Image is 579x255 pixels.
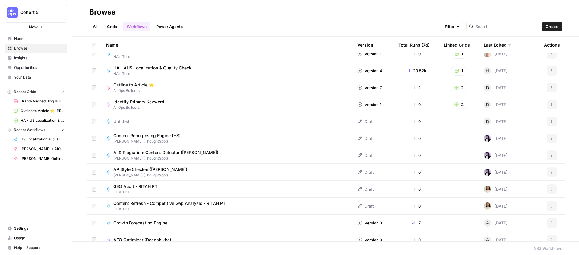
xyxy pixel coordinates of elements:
[21,108,65,114] span: Outline to Article ⭐️ [PERSON_NAME]
[113,173,192,178] span: [PERSON_NAME] (ThoughtSpot)
[113,166,187,173] span: AP Style Checker ([PERSON_NAME])
[5,44,67,53] a: Browse
[113,220,167,226] span: Growth Forecasting Engine
[484,118,508,125] div: [DATE]
[14,65,65,70] span: Opportunities
[484,67,508,74] div: [DATE]
[398,152,434,158] div: 0
[113,88,159,93] span: AirOps Builders
[11,154,67,163] a: [PERSON_NAME] Outline to Article ⭐️
[5,87,67,96] button: Recent Grids
[5,233,67,243] a: Usage
[21,98,65,104] span: Brand-Aligned Blog Builder ([PERSON_NAME])
[106,99,348,110] a: Identify Primary KeywordAirOps Builders
[486,85,489,91] span: D
[5,63,67,73] a: Opportunities
[106,48,348,60] a: CRG - H1 ProcessingHA's Tests
[441,22,464,31] button: Filter
[11,106,67,116] a: Outline to Article ⭐️ [PERSON_NAME]
[106,220,348,226] a: Growth Forecasting Engine
[484,202,508,210] div: [DATE]
[106,166,348,178] a: AP Style Checker ([PERSON_NAME])[PERSON_NAME] (ThoughtSpot)
[398,118,434,124] div: 0
[484,84,508,91] div: [DATE]
[106,237,348,243] a: AEO Optimizer (Deepshikha)
[357,51,381,57] div: Version 1
[484,219,508,227] div: [DATE]
[21,146,65,152] span: [PERSON_NAME]'s AIO Snippet generator
[357,68,382,74] div: Version 4
[357,152,374,158] div: Draft
[113,150,218,156] span: AI & Plagiarism Content Detector ([PERSON_NAME])
[11,144,67,154] a: [PERSON_NAME]'s AIO Snippet generator
[106,65,348,76] a: HA - AUS Localization & Quality CheckHA's Tests
[113,237,171,243] span: AEO Optimizer (Deepshikha)
[486,237,489,243] span: A
[14,245,65,250] span: Help + Support
[14,75,65,80] span: Your Data
[113,183,157,189] span: GEO Audit - RITAH PT
[357,169,374,175] div: Draft
[484,186,491,193] img: 03va8147u79ydy9j8hf8ees2u029
[11,116,67,125] a: HA - US Localization & Quality Check
[484,135,508,142] div: [DATE]
[357,118,374,124] div: Draft
[357,37,373,53] div: Version
[398,68,434,74] div: 20.52k
[398,186,434,192] div: 0
[398,237,434,243] div: 0
[153,22,186,31] a: Power Agents
[486,68,489,74] span: H
[14,36,65,41] span: Home
[7,7,18,18] img: Cohort 5 Logo
[544,37,560,53] div: Actions
[398,135,434,141] div: 0
[106,118,348,124] a: Untitled
[398,203,434,209] div: 0
[113,105,169,110] span: AirOps Builders
[451,66,467,76] button: 1
[113,71,196,76] span: HA's Tests
[484,50,491,57] img: tzy1lhuh9vjkl60ica9oz7c44fpn
[11,134,67,144] a: US Localization & Quality Check
[534,245,562,251] div: 283 Workflows
[451,49,467,59] button: 1
[113,139,185,144] span: [PERSON_NAME] (ThoughtSpot)
[89,7,115,17] div: Browse
[14,89,36,95] span: Recent Grids
[20,9,57,15] span: Cohort 5
[5,5,67,20] button: Workspace: Cohort 5
[486,220,489,226] span: A
[106,37,348,53] div: Name
[398,169,434,175] div: 0
[103,22,121,31] a: Grids
[357,85,382,91] div: Version 7
[5,125,67,134] button: Recent Workflows
[484,202,491,210] img: 03va8147u79ydy9j8hf8ees2u029
[484,37,511,53] div: Last Edited
[113,156,223,161] span: [PERSON_NAME] (ThoughtSpot)
[398,37,429,53] div: Total Runs (7d)
[113,118,129,124] span: Untitled
[106,200,348,212] a: Content Refresh - Competitive Gap Analysis - RITAH PTRITAH PT
[14,127,45,133] span: Recent Workflows
[542,22,562,31] button: Create
[14,55,65,61] span: Insights
[21,118,65,123] span: HA - US Localization & Quality Check
[357,186,374,192] div: Draft
[476,24,537,30] input: Search
[445,24,454,30] span: Filter
[11,96,67,106] a: Brand-Aligned Blog Builder ([PERSON_NAME])
[89,22,101,31] a: All
[21,137,65,142] span: US Localization & Quality Check
[484,169,508,176] div: [DATE]
[484,152,491,159] img: tzasfqpy46zz9dbmxk44r2ls5vap
[484,186,508,193] div: [DATE]
[14,235,65,241] span: Usage
[398,220,434,226] div: 7
[113,99,164,105] span: Identify Primary Keyword
[106,150,348,161] a: AI & Plagiarism Content Detector ([PERSON_NAME])[PERSON_NAME] (ThoughtSpot)
[106,133,348,144] a: Content Repurposing Engine (HS)[PERSON_NAME] (ThoughtSpot)
[398,51,434,57] div: 0
[5,22,67,31] button: New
